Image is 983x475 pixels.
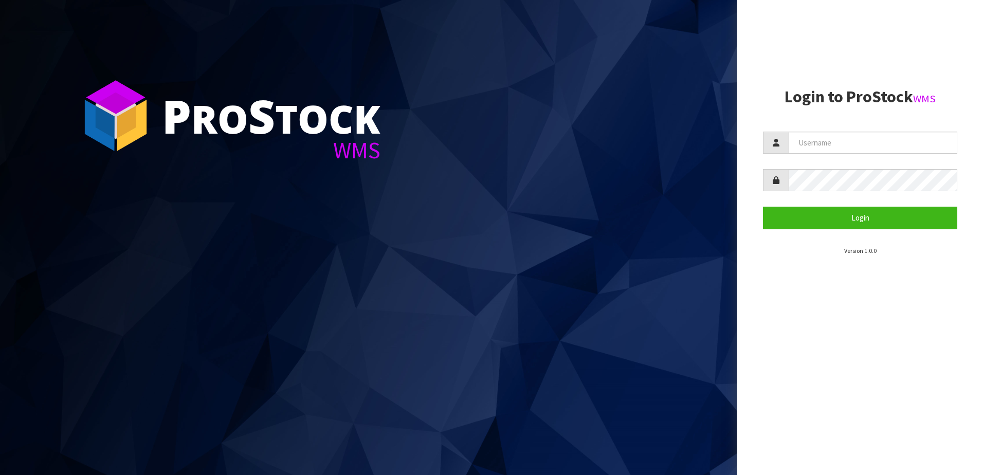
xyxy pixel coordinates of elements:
small: Version 1.0.0 [844,247,877,254]
span: S [248,84,275,147]
input: Username [789,132,957,154]
button: Login [763,207,957,229]
img: ProStock Cube [77,77,154,154]
small: WMS [913,92,936,105]
div: WMS [162,139,380,162]
h2: Login to ProStock [763,88,957,106]
span: P [162,84,191,147]
div: ro tock [162,93,380,139]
